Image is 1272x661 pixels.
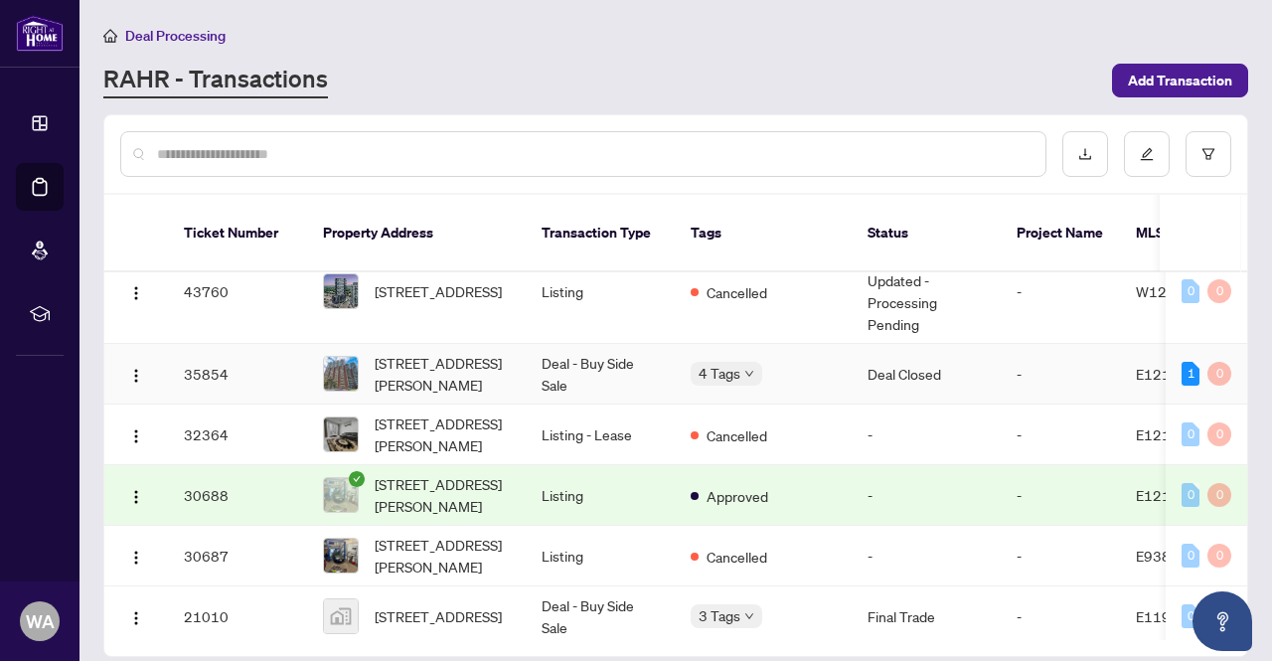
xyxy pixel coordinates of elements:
[1182,279,1199,303] div: 0
[526,405,675,465] td: Listing - Lease
[852,240,1001,344] td: Information Updated - Processing Pending
[1207,279,1231,303] div: 0
[1207,483,1231,507] div: 0
[1136,425,1215,443] span: E12106932
[375,473,510,517] span: [STREET_ADDRESS][PERSON_NAME]
[1192,591,1252,651] button: Open asap
[675,195,852,272] th: Tags
[1140,147,1154,161] span: edit
[168,465,307,526] td: 30688
[526,195,675,272] th: Transaction Type
[375,413,510,456] span: [STREET_ADDRESS][PERSON_NAME]
[324,478,358,512] img: thumbnail-img
[744,611,754,621] span: down
[699,362,740,385] span: 4 Tags
[1062,131,1108,177] button: download
[26,607,55,635] span: WA
[852,586,1001,647] td: Final Trade
[707,546,767,568] span: Cancelled
[324,599,358,633] img: thumbnail-img
[1182,362,1199,386] div: 1
[1207,422,1231,446] div: 0
[103,29,117,43] span: home
[1112,64,1248,97] button: Add Transaction
[1182,604,1199,628] div: 0
[1001,344,1120,405] td: -
[699,604,740,627] span: 3 Tags
[324,539,358,573] img: thumbnail-img
[349,471,365,487] span: check-circle
[375,280,502,302] span: [STREET_ADDRESS]
[307,195,526,272] th: Property Address
[852,195,1001,272] th: Status
[1182,422,1199,446] div: 0
[707,485,768,507] span: Approved
[1186,131,1231,177] button: filter
[375,605,502,627] span: [STREET_ADDRESS]
[1182,544,1199,568] div: 0
[168,344,307,405] td: 35854
[168,586,307,647] td: 21010
[128,285,144,301] img: Logo
[1207,362,1231,386] div: 0
[852,405,1001,465] td: -
[1136,486,1215,504] span: E12118379
[128,610,144,626] img: Logo
[526,526,675,586] td: Listing
[128,489,144,505] img: Logo
[526,240,675,344] td: Listing
[1182,483,1199,507] div: 0
[1128,65,1232,96] span: Add Transaction
[324,274,358,308] img: thumbnail-img
[168,195,307,272] th: Ticket Number
[1136,607,1215,625] span: E11922362
[120,600,152,632] button: Logo
[128,550,144,566] img: Logo
[375,534,510,578] span: [STREET_ADDRESS][PERSON_NAME]
[1001,240,1120,344] td: -
[375,352,510,396] span: [STREET_ADDRESS][PERSON_NAME]
[1001,195,1120,272] th: Project Name
[526,586,675,647] td: Deal - Buy Side Sale
[16,15,64,52] img: logo
[128,368,144,384] img: Logo
[1124,131,1170,177] button: edit
[168,405,307,465] td: 32364
[125,27,226,45] span: Deal Processing
[1207,544,1231,568] div: 0
[1136,282,1220,300] span: W12280783
[120,540,152,572] button: Logo
[1078,147,1092,161] span: download
[852,465,1001,526] td: -
[526,344,675,405] td: Deal - Buy Side Sale
[1136,365,1215,383] span: E12119221
[120,479,152,511] button: Logo
[1201,147,1215,161] span: filter
[852,344,1001,405] td: Deal Closed
[744,369,754,379] span: down
[1136,547,1206,565] span: E9381553
[526,465,675,526] td: Listing
[168,526,307,586] td: 30687
[120,358,152,390] button: Logo
[103,63,328,98] a: RAHR - Transactions
[1001,586,1120,647] td: -
[1001,526,1120,586] td: -
[707,424,767,446] span: Cancelled
[324,417,358,451] img: thumbnail-img
[852,526,1001,586] td: -
[1120,195,1239,272] th: MLS #
[120,418,152,450] button: Logo
[1001,405,1120,465] td: -
[128,428,144,444] img: Logo
[324,357,358,391] img: thumbnail-img
[1001,465,1120,526] td: -
[168,240,307,344] td: 43760
[707,281,767,303] span: Cancelled
[120,275,152,307] button: Logo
